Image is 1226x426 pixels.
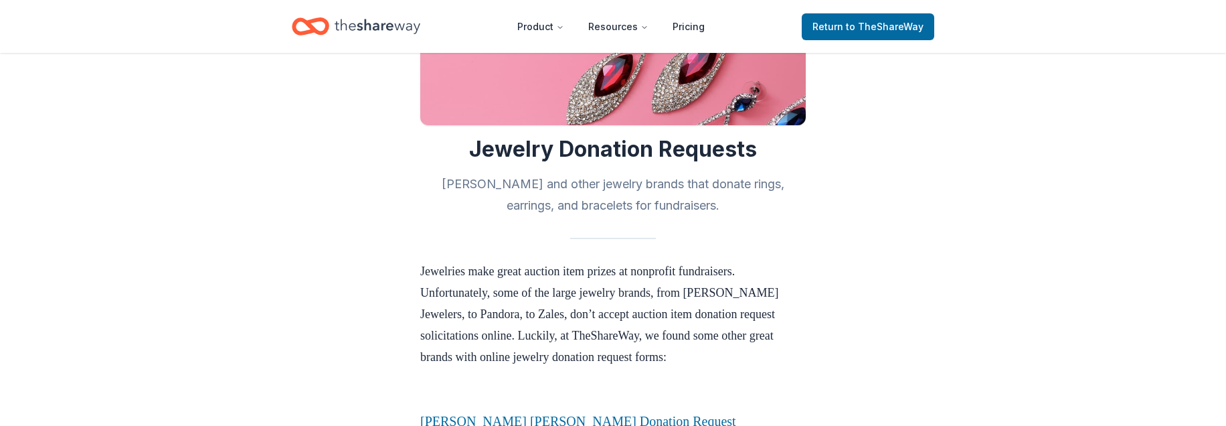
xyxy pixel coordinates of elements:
[662,13,715,40] a: Pricing
[420,173,806,216] h2: [PERSON_NAME] and other jewelry brands that donate rings, earrings, and bracelets for fundraisers.
[507,11,715,42] nav: Main
[578,13,659,40] button: Resources
[292,11,420,42] a: Home
[812,19,924,35] span: Return
[846,21,924,32] span: to TheShareWay
[802,13,934,40] a: Returnto TheShareWay
[420,136,806,163] h1: Jewelry Donation Requests
[507,13,575,40] button: Product
[420,261,806,368] p: Jewelries make great auction item prizes at nonprofit fundraisers. Unfortunately, some of the lar...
